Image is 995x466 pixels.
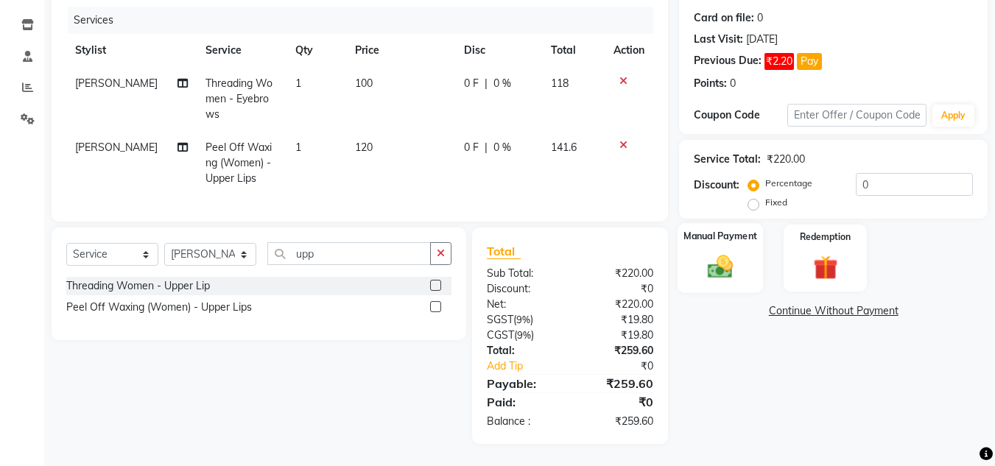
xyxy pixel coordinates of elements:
div: Total: [476,343,570,359]
span: Threading Women - Eyebrows [205,77,273,121]
th: Qty [286,34,346,67]
div: ₹19.80 [570,312,664,328]
span: SGST [487,313,513,326]
div: Paid: [476,393,570,411]
span: 9% [516,314,530,325]
a: Add Tip [476,359,586,374]
div: ₹259.60 [570,375,664,392]
button: Pay [797,53,822,70]
div: Payable: [476,375,570,392]
span: ₹2.20 [764,53,794,70]
label: Fixed [765,196,787,209]
div: ₹220.00 [767,152,805,167]
div: Net: [476,297,570,312]
div: Coupon Code [694,107,787,123]
div: ₹0 [586,359,665,374]
span: 1 [295,141,301,154]
div: Services [68,7,664,34]
span: 118 [551,77,569,90]
span: 0 F [464,76,479,91]
div: Threading Women - Upper Lip [66,278,210,294]
div: Discount: [694,177,739,193]
th: Stylist [66,34,197,67]
div: ( ) [476,328,570,343]
a: Continue Without Payment [682,303,985,319]
span: 0 % [493,140,511,155]
div: 0 [757,10,763,26]
div: ₹19.80 [570,328,664,343]
div: Points: [694,76,727,91]
th: Action [605,34,653,67]
div: Sub Total: [476,266,570,281]
div: 0 [730,76,736,91]
div: ₹0 [570,393,664,411]
span: | [485,76,488,91]
div: [DATE] [746,32,778,47]
label: Percentage [765,177,812,190]
th: Disc [455,34,543,67]
div: Service Total: [694,152,761,167]
th: Price [346,34,455,67]
span: CGST [487,328,514,342]
span: 100 [355,77,373,90]
span: 141.6 [551,141,577,154]
div: Card on file: [694,10,754,26]
img: _cash.svg [700,252,741,281]
span: Peel Off Waxing (Women) - Upper Lips [205,141,272,185]
span: | [485,140,488,155]
div: Peel Off Waxing (Women) - Upper Lips [66,300,252,315]
span: Total [487,244,521,259]
div: ₹0 [570,281,664,297]
span: 0 F [464,140,479,155]
div: ₹259.60 [570,414,664,429]
div: Discount: [476,281,570,297]
div: Balance : [476,414,570,429]
div: ₹220.00 [570,297,664,312]
span: 0 % [493,76,511,91]
span: [PERSON_NAME] [75,141,158,154]
span: 1 [295,77,301,90]
th: Total [542,34,605,67]
input: Search or Scan [267,242,431,265]
div: ₹259.60 [570,343,664,359]
img: _gift.svg [806,253,845,283]
span: [PERSON_NAME] [75,77,158,90]
div: ₹220.00 [570,266,664,281]
th: Service [197,34,286,67]
span: 9% [517,329,531,341]
div: ( ) [476,312,570,328]
button: Apply [932,105,974,127]
div: Previous Due: [694,53,762,70]
label: Manual Payment [683,229,757,243]
span: 120 [355,141,373,154]
label: Redemption [800,230,851,244]
div: Last Visit: [694,32,743,47]
input: Enter Offer / Coupon Code [787,104,927,127]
